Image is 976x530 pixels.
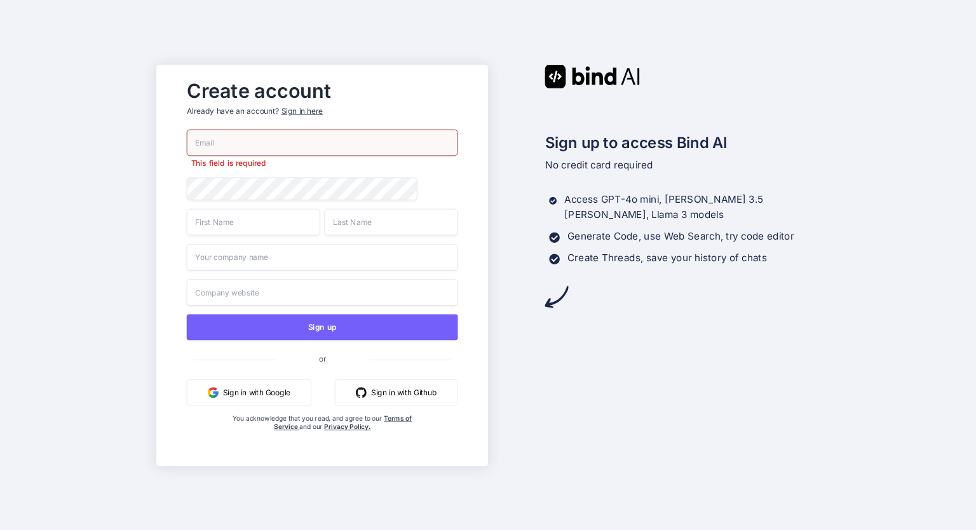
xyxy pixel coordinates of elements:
[356,387,367,398] img: github
[186,379,311,405] button: Sign in with Google
[324,423,370,431] a: Privacy Policy.
[186,208,320,235] input: First Name
[567,250,767,266] p: Create Threads, save your history of chats
[545,285,568,308] img: arrow
[274,414,412,430] a: Terms of Service
[324,208,457,235] input: Last Name
[275,345,369,372] span: or
[186,158,457,168] p: This field is required
[545,132,820,154] h2: Sign up to access Bind AI
[335,379,458,405] button: Sign in with Github
[186,105,457,116] p: Already have an account?
[232,414,413,457] div: You acknowledge that you read, and agree to our and our
[545,64,640,88] img: Bind AI logo
[281,105,322,116] div: Sign in here
[186,279,457,306] input: Company website
[208,387,219,398] img: google
[186,129,457,156] input: Email
[564,192,820,222] p: Access GPT-4o mini, [PERSON_NAME] 3.5 [PERSON_NAME], Llama 3 models
[186,314,457,340] button: Sign up
[186,82,457,99] h2: Create account
[186,243,457,270] input: Your company name
[567,229,794,244] p: Generate Code, use Web Search, try code editor
[545,158,820,173] p: No credit card required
